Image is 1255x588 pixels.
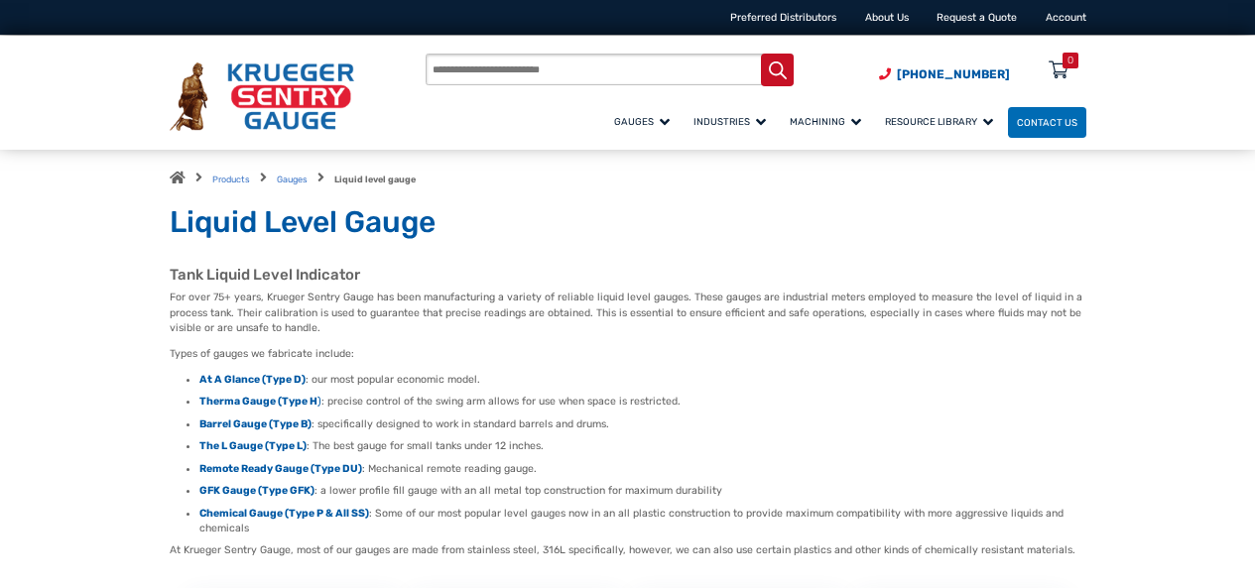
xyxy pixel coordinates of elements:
li: : a lower profile fill gauge with an all metal top construction for maximum durability [199,483,1086,498]
a: Contact Us [1008,107,1086,138]
a: Preferred Distributors [730,11,836,24]
a: Gauges [277,175,308,184]
span: [PHONE_NUMBER] [897,67,1010,81]
a: Remote Ready Gauge (Type DU) [199,462,362,475]
p: Types of gauges we fabricate include: [170,346,1086,362]
p: At Krueger Sentry Gauge, most of our gauges are made from stainless steel, 316L specifically, how... [170,542,1086,558]
a: Gauges [605,104,685,139]
li: : our most popular economic model. [199,372,1086,387]
div: 0 [1067,53,1073,68]
li: : Some of our most popular level gauges now in an all plastic construction to provide maximum com... [199,506,1086,535]
a: Therma Gauge (Type H) [199,395,321,408]
h1: Liquid Level Gauge [170,204,1086,242]
a: At A Glance (Type D) [199,373,306,386]
a: GFK Gauge (Type GFK) [199,484,314,497]
li: : precise control of the swing arm allows for use when space is restricted. [199,394,1086,409]
a: Chemical Gauge (Type P & All SS) [199,507,369,520]
p: For over 75+ years, Krueger Sentry Gauge has been manufacturing a variety of reliable liquid leve... [170,290,1086,336]
li: : specifically designed to work in standard barrels and drums. [199,416,1086,431]
a: Account [1046,11,1086,24]
a: Industries [685,104,781,139]
a: Products [212,175,250,184]
span: Contact Us [1017,117,1077,128]
h2: Tank Liquid Level Indicator [170,266,1086,285]
span: Gauges [614,116,670,127]
img: Krueger Sentry Gauge [170,62,354,131]
a: Request a Quote [937,11,1017,24]
strong: Therma Gauge (Type H [199,395,317,408]
a: Phone Number (920) 434-8860 [879,65,1010,83]
a: About Us [865,11,909,24]
a: The L Gauge (Type L) [199,439,307,452]
strong: Liquid level gauge [334,175,416,184]
span: Machining [790,116,861,127]
li: : Mechanical remote reading gauge. [199,461,1086,476]
a: Resource Library [876,104,1008,139]
span: Industries [693,116,766,127]
a: Barrel Gauge (Type B) [199,417,312,430]
span: Resource Library [885,116,993,127]
li: : The best gauge for small tanks under 12 inches. [199,438,1086,453]
a: Machining [781,104,876,139]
